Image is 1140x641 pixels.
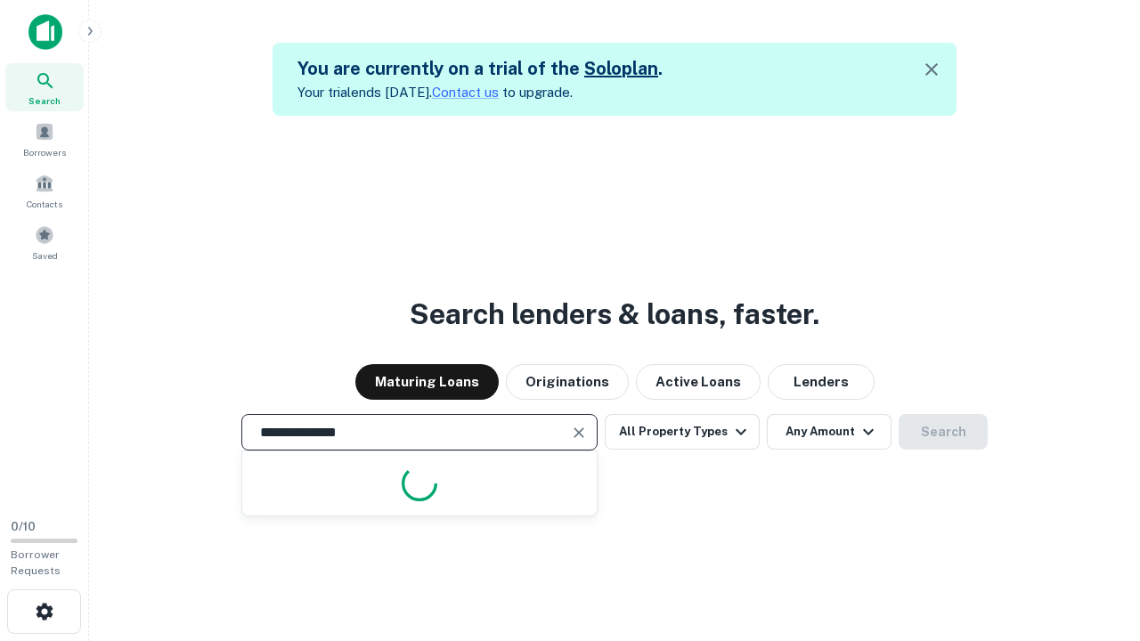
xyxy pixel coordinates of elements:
a: Contact us [432,85,499,100]
a: Search [5,63,84,111]
a: Borrowers [5,115,84,163]
button: Active Loans [636,364,761,400]
span: Search [28,93,61,108]
button: Lenders [768,364,875,400]
h5: You are currently on a trial of the . [297,55,663,82]
span: Borrower Requests [11,548,61,577]
button: Clear [566,420,591,445]
img: capitalize-icon.png [28,14,62,50]
h3: Search lenders & loans, faster. [410,293,819,336]
a: Contacts [5,166,84,215]
span: 0 / 10 [11,520,36,533]
button: All Property Types [605,414,760,450]
p: Your trial ends [DATE]. to upgrade. [297,82,663,103]
a: Saved [5,218,84,266]
button: Maturing Loans [355,364,499,400]
iframe: Chat Widget [1051,499,1140,584]
span: Contacts [27,197,62,211]
button: Any Amount [767,414,892,450]
span: Borrowers [23,145,66,159]
a: Soloplan [584,58,658,79]
button: Originations [506,364,629,400]
span: Saved [32,248,58,263]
